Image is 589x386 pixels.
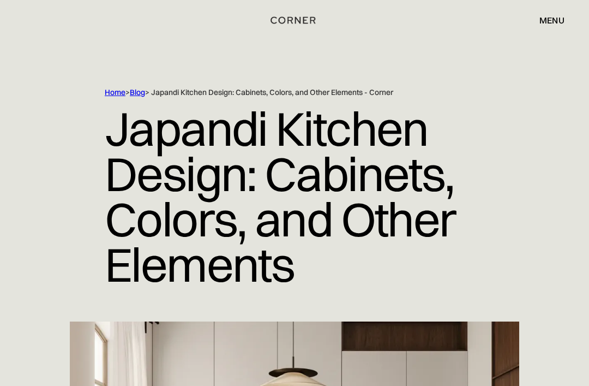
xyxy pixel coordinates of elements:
a: Home [105,87,125,97]
a: Blog [130,87,145,97]
div: > > Japandi Kitchen Design: Cabinets, Colors, and Other Elements - Corner [105,87,484,98]
a: home [266,13,323,27]
h1: Japandi Kitchen Design: Cabinets, Colors, and Other Elements [105,98,484,296]
div: menu [528,11,564,29]
div: menu [539,16,564,25]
